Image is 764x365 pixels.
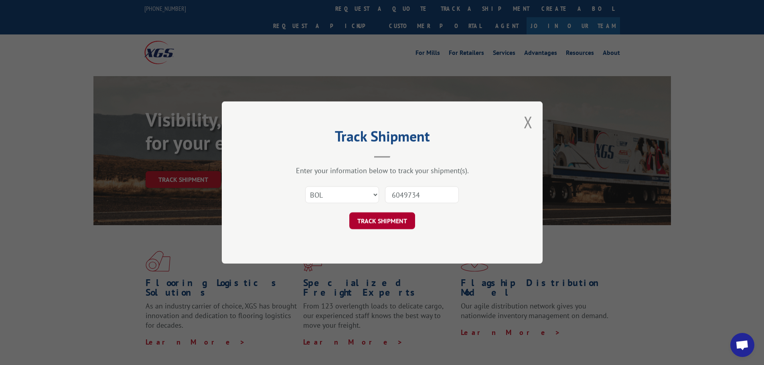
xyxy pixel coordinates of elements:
div: Enter your information below to track your shipment(s). [262,166,503,175]
input: Number(s) [385,186,459,203]
div: Open chat [730,333,754,357]
h2: Track Shipment [262,131,503,146]
button: Close modal [524,111,533,133]
button: TRACK SHIPMENT [349,212,415,229]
